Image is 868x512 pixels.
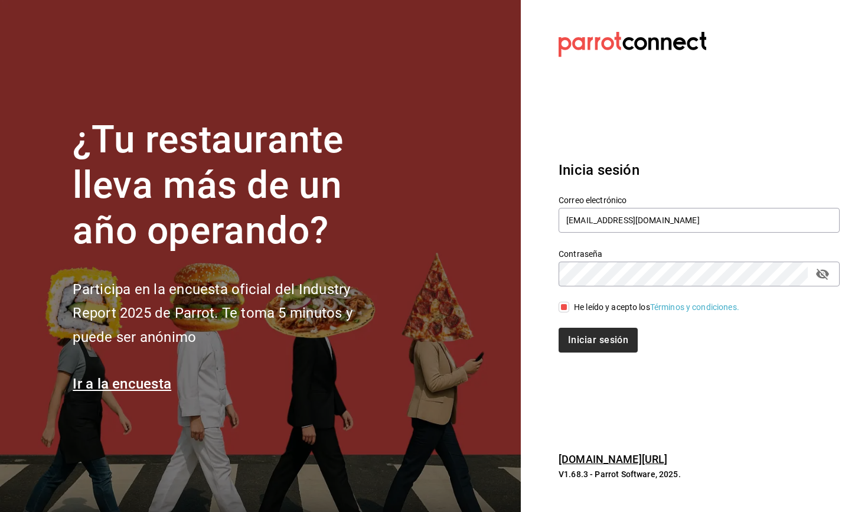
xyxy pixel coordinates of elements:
[650,302,739,312] a: Términos y condiciones.
[574,301,739,314] div: He leído y acepto los
[559,468,840,480] p: V1.68.3 - Parrot Software, 2025.
[559,453,667,465] a: [DOMAIN_NAME][URL]
[559,196,840,204] label: Correo electrónico
[559,250,840,258] label: Contraseña
[73,376,171,392] a: Ir a la encuesta
[559,208,840,233] input: Ingresa tu correo electrónico
[559,328,638,353] button: Iniciar sesión
[73,278,391,350] h2: Participa en la encuesta oficial del Industry Report 2025 de Parrot. Te toma 5 minutos y puede se...
[559,159,840,181] h3: Inicia sesión
[73,118,391,253] h1: ¿Tu restaurante lleva más de un año operando?
[812,264,833,284] button: passwordField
